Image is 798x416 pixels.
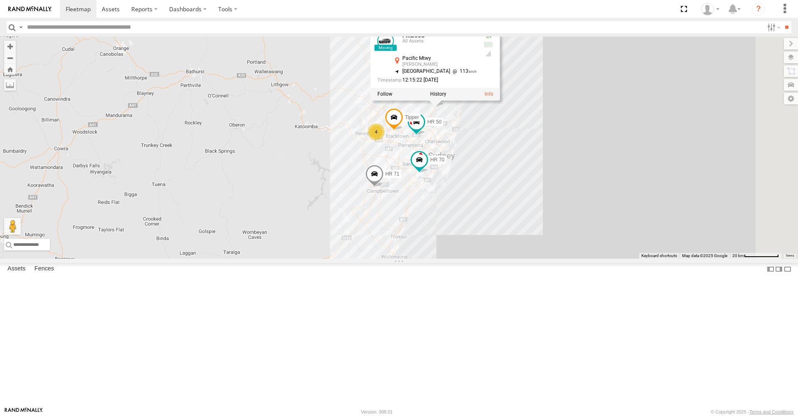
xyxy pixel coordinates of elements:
label: Dock Summary Table to the Right [775,263,783,275]
button: Map Scale: 20 km per 80 pixels [730,253,781,259]
div: 4 [368,124,384,140]
label: Hide Summary Table [783,263,792,275]
a: Terms and Conditions [749,409,793,414]
button: Drag Pegman onto the map to open Street View [4,218,21,235]
div: © Copyright 2025 - [711,409,793,414]
a: View Asset Details [485,92,493,97]
a: Visit our Website [5,408,43,416]
div: GSM Signal = 4 [483,51,493,57]
label: Dock Summary Table to the Left [766,263,775,275]
label: View Asset History [430,92,446,97]
label: Fences [30,263,58,275]
div: [PERSON_NAME] [402,62,477,67]
label: Realtime tracking of Asset [377,92,392,97]
button: Zoom out [4,52,16,64]
span: Map data ©2025 Google [682,253,727,258]
a: View Asset Details [377,32,394,49]
label: Search Filter Options [764,21,782,33]
button: Keyboard shortcuts [641,253,677,259]
button: Zoom Home [4,64,16,75]
a: Terms (opens in new tab) [786,254,794,258]
label: Search Query [17,21,24,33]
label: Assets [3,263,30,275]
button: Zoom in [4,41,16,52]
div: All Assets [402,39,477,44]
div: Eric Yao [698,3,722,15]
img: rand-logo.svg [8,6,52,12]
span: HR 70 [430,157,444,163]
div: Pacific Mtwy [402,56,477,61]
label: Map Settings [784,93,798,104]
span: HR 71 [385,171,399,177]
label: Measure [4,79,16,91]
span: 113 [450,69,477,74]
span: Tipper [405,114,419,120]
span: [GEOGRAPHIC_DATA] [402,69,450,74]
span: 20 km [732,253,744,258]
div: No voltage information received from this device. [483,42,493,48]
i: ? [752,2,765,16]
span: HR 50 [427,119,441,125]
div: Version: 308.01 [361,409,393,414]
div: Date/time of location update [377,78,477,83]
